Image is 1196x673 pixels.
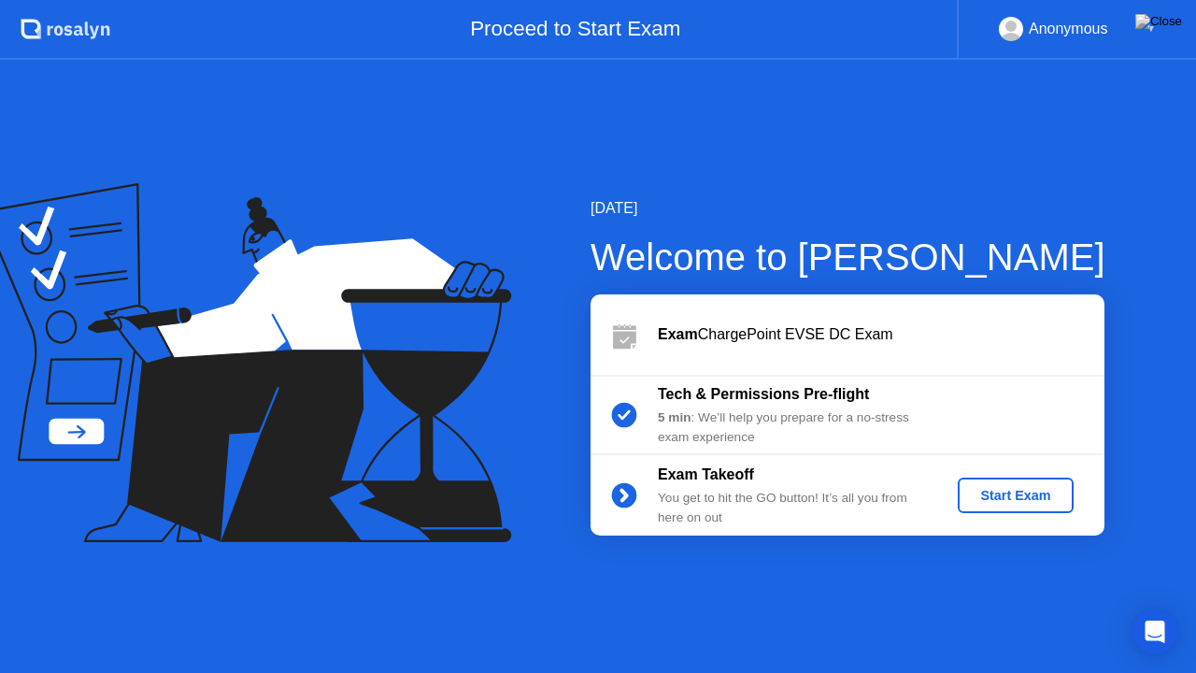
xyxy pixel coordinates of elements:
[658,326,698,342] b: Exam
[1132,609,1177,654] div: Open Intercom Messenger
[1135,14,1182,29] img: Close
[591,229,1105,285] div: Welcome to [PERSON_NAME]
[1029,17,1108,41] div: Anonymous
[658,466,754,482] b: Exam Takeoff
[658,323,1104,346] div: ChargePoint EVSE DC Exam
[658,410,691,424] b: 5 min
[958,478,1073,513] button: Start Exam
[591,197,1105,220] div: [DATE]
[658,386,869,402] b: Tech & Permissions Pre-flight
[658,408,927,447] div: : We’ll help you prepare for a no-stress exam experience
[658,489,927,527] div: You get to hit the GO button! It’s all you from here on out
[965,488,1065,503] div: Start Exam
